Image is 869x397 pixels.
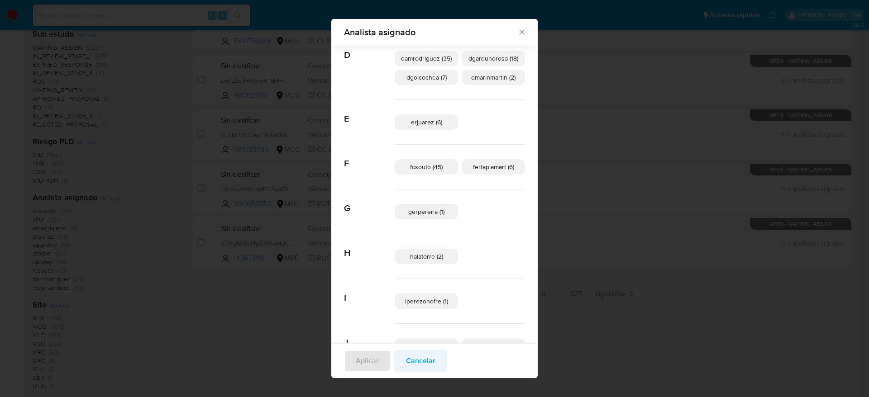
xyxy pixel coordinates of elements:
[395,70,458,85] div: dgoicochea (7)
[401,54,452,63] span: damrodriguez (35)
[411,118,442,127] span: erjuarez (6)
[462,70,525,85] div: dmarinmartin (2)
[344,279,395,303] span: I
[395,249,458,264] div: halatorre (2)
[395,204,458,219] div: gerpereira (1)
[344,145,395,169] span: F
[471,73,516,82] span: dmarinmartin (2)
[395,159,458,175] div: fcsouto (45)
[473,162,514,171] span: fertapiamart (6)
[395,114,458,130] div: erjuarez (6)
[344,36,395,61] span: D
[344,234,395,259] span: H
[517,28,525,36] button: Cerrar
[344,28,517,37] span: Analista asignado
[405,297,448,306] span: iperezonofre (1)
[474,341,512,350] span: jesbarrios (18)
[406,73,447,82] span: dgoicochea (7)
[395,51,458,66] div: damrodriguez (35)
[344,324,395,348] span: J
[468,54,518,63] span: dgardunorosa (18)
[395,338,458,354] div: jagutierrez (8)
[406,351,435,371] span: Cancelar
[410,162,443,171] span: fcsouto (45)
[407,341,445,350] span: jagutierrez (8)
[410,252,443,261] span: halatorre (2)
[394,350,447,372] button: Cancelar
[462,159,525,175] div: fertapiamart (6)
[462,51,525,66] div: dgardunorosa (18)
[344,100,395,124] span: E
[462,338,525,354] div: jesbarrios (18)
[408,207,444,216] span: gerpereira (1)
[344,189,395,214] span: G
[395,293,458,309] div: iperezonofre (1)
